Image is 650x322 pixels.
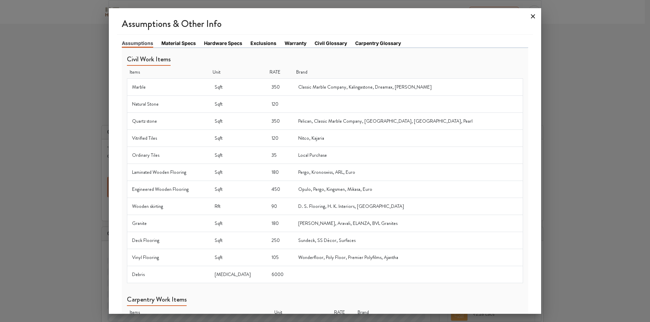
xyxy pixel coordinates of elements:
[127,66,210,79] th: Items
[127,198,210,215] td: Wooden skirting
[210,66,267,79] th: Unit
[210,147,267,164] td: Sqft
[210,232,267,249] td: Sqft
[127,181,210,198] td: Engineered Wooden Flooring
[293,232,523,249] td: Sundeck, SS Décor, Surfaces
[267,96,294,113] td: 120
[315,40,347,47] a: Civil Glossary
[127,306,272,319] th: Items
[127,96,210,113] td: Natural Stone
[293,164,523,181] td: Pergo, Kronoswiss, ARL, Euro
[127,147,210,164] td: Ordinary Tiles
[210,130,267,147] td: Sqft
[267,79,294,96] td: 350
[210,113,267,130] td: Sqft
[210,96,267,113] td: Sqft
[210,181,267,198] td: Sqft
[127,130,210,147] td: Vitrified Tiles
[127,249,210,266] td: Vinyl Flooring
[210,198,267,215] td: Rft
[127,232,210,249] td: Deck Flooring
[267,198,294,215] td: 90
[122,40,153,48] a: Assumptions
[127,113,210,130] td: Quartz stone
[331,306,355,319] th: RATE
[267,113,294,130] td: 350
[267,130,294,147] td: 120
[355,306,523,319] th: Brand
[293,130,523,147] td: Nitco, Kajaria
[355,40,401,47] a: Carpentry Glossary
[161,40,196,47] a: Material Specs
[267,147,294,164] td: 35
[127,55,171,66] h5: Civil Work Items
[267,215,294,232] td: 180
[204,40,242,47] a: Hardware Specs
[127,164,210,181] td: Laminated Wooden Flooring
[127,295,187,306] h5: Carpentry Work Items
[293,249,523,266] td: Wonderfloor, Poly Floor, Premier Polyfilms, Ajantha
[267,249,294,266] td: 105
[127,215,210,232] td: Granite
[293,181,523,198] td: Opulo, Pergo, Kingsmen, Mikasa, Euro
[267,181,294,198] td: 450
[210,79,267,96] td: Sqft
[272,306,331,319] th: Unit
[210,249,267,266] td: Sqft
[250,40,276,47] a: Exclusions
[293,198,523,215] td: D. S. Flooring, H. K. Interiors, [GEOGRAPHIC_DATA]
[127,79,210,96] td: Marble
[127,266,210,283] td: Debris
[267,66,294,79] th: RATE
[267,164,294,181] td: 180
[293,215,523,232] td: [PERSON_NAME], Aravali, ELANZA, BVL Granites
[293,66,523,79] th: Brand
[293,79,523,96] td: Classic Marble Company, Kalingastone, Dreamax, [PERSON_NAME]
[267,266,294,283] td: 6000
[293,113,523,130] td: Pelican, Classic Marble Company, [GEOGRAPHIC_DATA], [GEOGRAPHIC_DATA], Pearl
[267,232,294,249] td: 250
[293,147,523,164] td: Local Purchase
[285,40,306,47] a: Warranty
[210,266,267,283] td: [MEDICAL_DATA]
[210,215,267,232] td: Sqft
[210,164,267,181] td: Sqft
